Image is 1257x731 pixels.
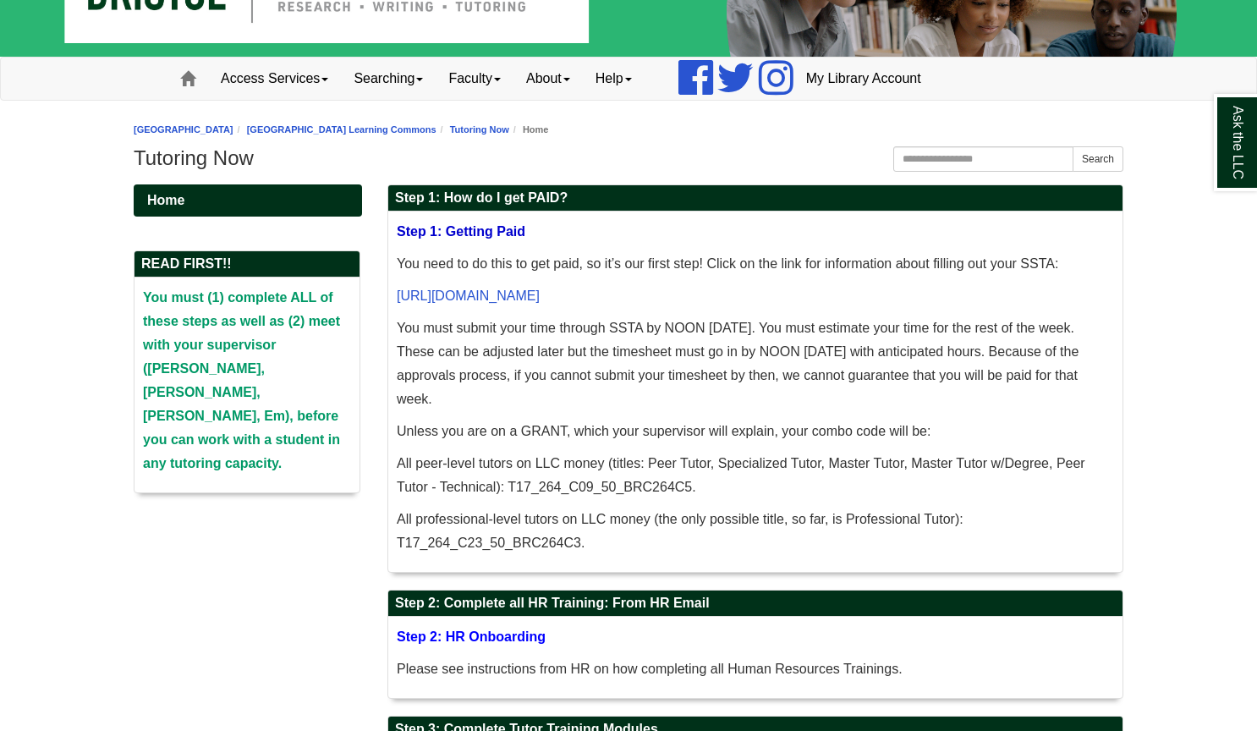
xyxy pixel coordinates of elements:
[397,316,1114,411] p: You must submit your time through SSTA by NOON [DATE]. You must estimate your time for the rest o...
[397,252,1114,276] p: You need to do this to get paid, so it’s our first step! Click on the link for information about ...
[397,420,1114,443] p: Unless you are on a GRANT, which your supervisor will explain, your combo code will be:
[793,58,934,100] a: My Library Account
[341,58,436,100] a: Searching
[397,657,1114,681] p: Please see instructions from HR on how completing all Human Resources Trainings.
[134,251,360,278] h2: READ FIRST!!
[397,629,546,644] span: Step 2: HR Onboarding
[513,58,583,100] a: About
[134,184,362,510] div: Guide Pages
[450,124,509,135] a: Tutoring Now
[134,184,362,217] a: Home
[147,193,184,207] span: Home
[388,185,1123,212] h2: Step 1: How do I get PAID?
[1073,146,1123,172] button: Search
[134,124,233,135] a: [GEOGRAPHIC_DATA]
[397,452,1114,499] p: All peer-level tutors on LLC money (titles: Peer Tutor, Specialized Tutor, Master Tutor, Master T...
[388,591,1123,617] h2: Step 2: Complete all HR Training: From HR Email
[397,224,525,239] span: Step 1: Getting Paid
[583,58,645,100] a: Help
[397,508,1114,555] p: All professional-level tutors on LLC money (the only possible title, so far, is Professional Tuto...
[436,58,513,100] a: Faculty
[509,122,549,138] li: Home
[134,146,1123,170] h1: Tutoring Now
[208,58,341,100] a: Access Services
[134,122,1123,138] nav: breadcrumb
[397,289,540,303] a: [URL][DOMAIN_NAME]
[247,124,436,135] a: [GEOGRAPHIC_DATA] Learning Commons
[143,290,340,470] strong: You must (1) complete ALL of these steps as well as (2) meet with your supervisor ([PERSON_NAME],...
